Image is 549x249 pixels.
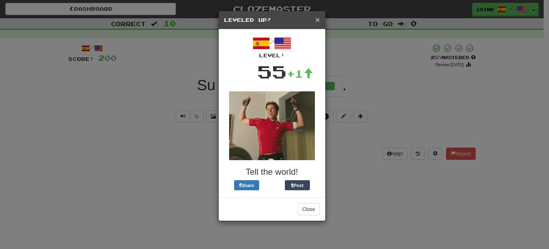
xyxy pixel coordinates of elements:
[259,180,285,190] iframe: X Post Button
[257,59,287,84] div: 55
[234,180,259,190] button: Share
[224,167,320,177] h3: Tell the world!
[285,180,310,190] button: Post
[315,15,320,24] span: ×
[224,16,320,24] h5: Leveled Up!
[315,16,320,23] button: Close
[224,52,320,59] div: Level:
[224,35,320,59] div: /
[287,67,313,81] div: +1
[229,91,315,160] img: brad-pitt-eabb8484b0e72233b60fc33baaf1d28f9aa3c16dec737e05e85ed672bd245bc1.gif
[298,203,320,215] button: Close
